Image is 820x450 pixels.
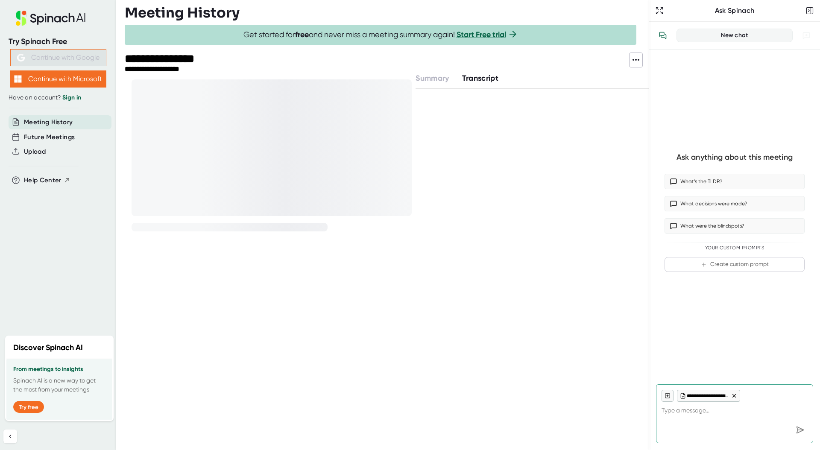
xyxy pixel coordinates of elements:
[804,5,816,17] button: Close conversation sidebar
[665,257,805,272] button: Create custom prompt
[125,5,240,21] h3: Meeting History
[9,94,108,102] div: Have an account?
[462,73,499,83] span: Transcript
[665,218,805,234] button: What were the blindspots?
[24,132,75,142] button: Future Meetings
[17,54,25,61] img: Aehbyd4JwY73AAAAAElFTkSuQmCC
[10,49,106,66] button: Continue with Google
[24,175,61,185] span: Help Center
[24,175,70,185] button: Help Center
[665,174,805,189] button: What’s the TLDR?
[665,196,805,211] button: What decisions were made?
[462,73,499,84] button: Transcript
[13,342,83,354] h2: Discover Spinach AI
[10,70,106,88] button: Continue with Microsoft
[665,6,804,15] div: Ask Spinach
[676,152,793,162] div: Ask anything about this meeting
[653,5,665,17] button: Expand to Ask Spinach page
[416,73,449,83] span: Summary
[13,366,105,373] h3: From meetings to insights
[295,30,309,39] b: free
[665,245,805,251] div: Your Custom Prompts
[243,30,518,40] span: Get started for and never miss a meeting summary again!
[682,32,787,39] div: New chat
[13,376,105,394] p: Spinach AI is a new way to get the most from your meetings
[3,430,17,443] button: Collapse sidebar
[654,27,671,44] button: View conversation history
[416,73,449,84] button: Summary
[24,147,46,157] button: Upload
[62,94,81,101] a: Sign in
[792,422,808,438] div: Send message
[13,401,44,413] button: Try free
[457,30,506,39] a: Start Free trial
[9,37,108,47] div: Try Spinach Free
[24,117,73,127] button: Meeting History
